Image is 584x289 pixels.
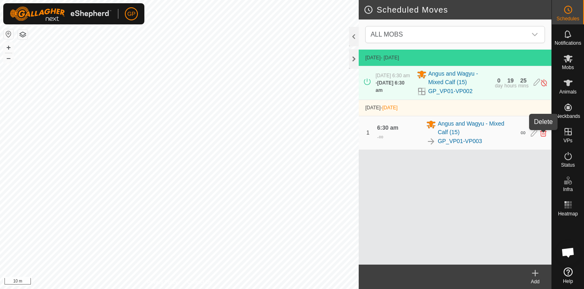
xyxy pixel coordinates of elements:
span: Angus and Wagyu - Mixed Calf (15) [428,70,490,87]
a: Privacy Policy [147,278,178,286]
span: 6:30 am [377,124,398,131]
span: [DATE] [382,105,398,111]
div: day [495,83,503,88]
h2: Scheduled Moves [364,5,551,15]
a: Open chat [556,240,580,265]
span: Neckbands [556,114,580,119]
span: Schedules [556,16,579,21]
span: [DATE] [365,55,381,61]
a: GP_VP01-VP002 [428,87,473,96]
a: Contact Us [187,278,211,286]
span: Notifications [555,41,581,46]
div: Add [519,278,551,285]
div: - [377,132,383,142]
span: - [DATE] [381,55,399,61]
span: 1 [366,129,370,136]
button: Reset Map [4,29,13,39]
img: Gallagher Logo [10,7,111,21]
div: - [375,79,412,94]
div: 25 [520,78,527,83]
span: [DATE] [365,105,381,111]
span: VPs [563,138,572,143]
div: mins [518,83,528,88]
span: ∞ [379,133,383,140]
a: Help [552,264,584,287]
span: [DATE] 6:30 am [375,73,410,78]
span: ALL MOBS [370,31,403,38]
img: Turn off schedule move [540,78,548,87]
span: Animals [559,89,577,94]
div: 19 [508,78,514,83]
button: + [4,43,13,52]
span: Help [563,279,573,284]
span: Infra [563,187,573,192]
button: – [4,53,13,63]
img: To [426,137,436,146]
span: - [381,105,398,111]
span: ALL MOBS [367,26,527,43]
span: Heatmap [558,211,578,216]
span: [DATE] 6:30 am [375,80,404,93]
div: hours [504,83,516,88]
span: Status [561,163,575,167]
button: Map Layers [18,30,28,39]
div: 0 [497,78,501,83]
span: GP [127,10,135,18]
a: GP_VP01-VP003 [438,137,482,146]
span: ∞ [521,128,526,137]
div: dropdown trigger [527,26,543,43]
span: Mobs [562,65,574,70]
span: Angus and Wagyu - Mixed Calf (15) [438,120,515,137]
